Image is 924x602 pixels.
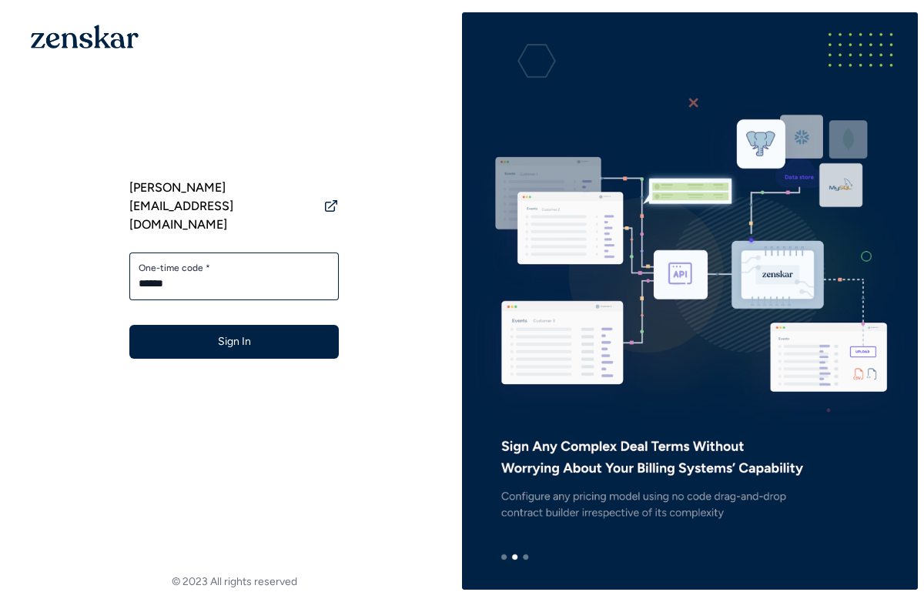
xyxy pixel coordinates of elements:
button: Sign In [129,325,339,359]
img: e3ZQAAAMhDCM8y96E9JIIDxLgAABAgQIECBAgAABAgQyAoJA5mpDCRAgQIAAAQIECBAgQIAAAQIECBAgQKAsIAiU37edAAECB... [462,8,918,594]
footer: © 2023 All rights reserved [6,574,462,590]
label: One-time code * [139,262,330,274]
img: 1OGAJ2xQqyY4LXKgY66KYq0eOWRCkrZdAb3gUhuVAqdWPZE9SRJmCz+oDMSn4zDLXe31Ii730ItAGKgCKgCCgCikA4Av8PJUP... [31,25,139,48]
span: [PERSON_NAME][EMAIL_ADDRESS][DOMAIN_NAME] [129,179,317,234]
